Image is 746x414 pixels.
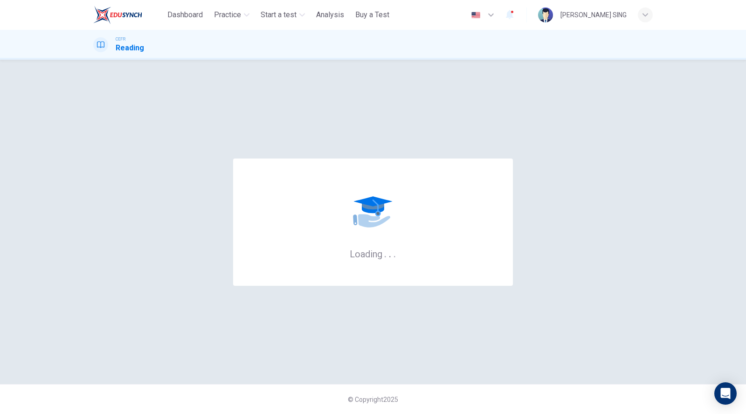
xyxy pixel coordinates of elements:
span: Start a test [261,9,297,21]
button: Analysis [312,7,348,23]
h1: Reading [116,42,144,54]
h6: Loading [350,248,396,260]
img: en [470,12,482,19]
span: Dashboard [167,9,203,21]
button: Dashboard [164,7,207,23]
h6: . [393,245,396,261]
button: Start a test [257,7,309,23]
div: Open Intercom Messenger [714,382,737,405]
span: Buy a Test [355,9,389,21]
span: © Copyright 2025 [348,396,398,403]
div: [PERSON_NAME] SING [560,9,627,21]
a: ELTC logo [93,6,164,24]
span: Analysis [316,9,344,21]
img: ELTC logo [93,6,142,24]
button: Practice [210,7,253,23]
h6: . [388,245,392,261]
span: CEFR [116,36,125,42]
h6: . [384,245,387,261]
button: Buy a Test [352,7,393,23]
img: Profile picture [538,7,553,22]
span: Practice [214,9,241,21]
